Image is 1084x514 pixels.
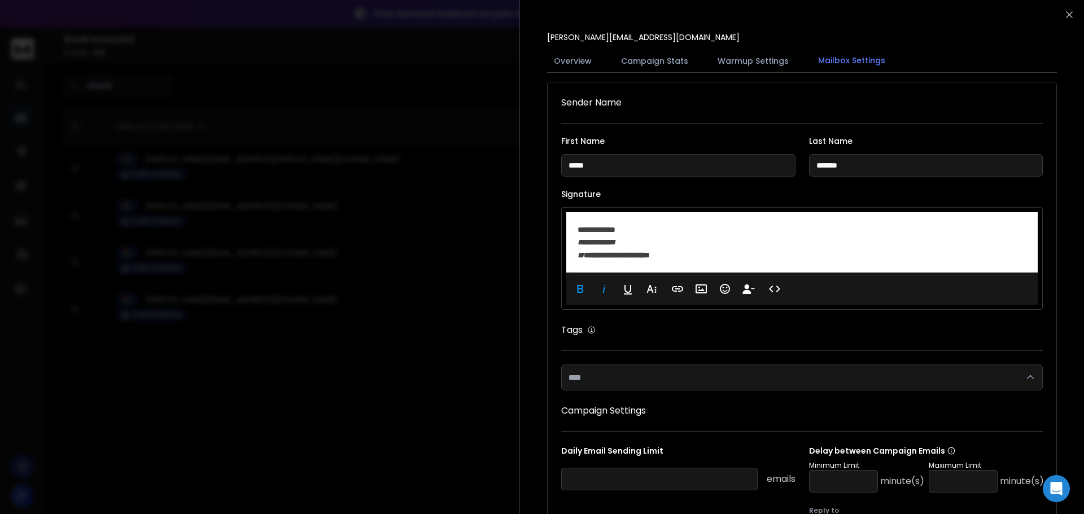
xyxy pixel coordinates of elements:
[561,445,795,461] p: Daily Email Sending Limit
[738,278,759,300] button: Insert Unsubscribe Link
[929,461,1044,470] p: Maximum Limit
[561,323,583,337] h1: Tags
[547,49,598,73] button: Overview
[614,49,695,73] button: Campaign Stats
[809,137,1043,145] label: Last Name
[767,472,795,486] p: emails
[711,49,795,73] button: Warmup Settings
[811,48,892,74] button: Mailbox Settings
[1043,475,1070,502] div: Open Intercom Messenger
[764,278,785,300] button: Code View
[1000,475,1044,488] p: minute(s)
[880,475,924,488] p: minute(s)
[561,96,1043,109] h1: Sender Name
[570,278,591,300] button: Bold (Ctrl+B)
[561,404,1043,418] h1: Campaign Settings
[561,190,1043,198] label: Signature
[547,32,740,43] p: [PERSON_NAME][EMAIL_ADDRESS][DOMAIN_NAME]
[593,278,615,300] button: Italic (Ctrl+I)
[561,137,795,145] label: First Name
[641,278,662,300] button: More Text
[809,445,1044,456] p: Delay between Campaign Emails
[714,278,736,300] button: Emoticons
[690,278,712,300] button: Insert Image (Ctrl+P)
[667,278,688,300] button: Insert Link (Ctrl+K)
[809,461,924,470] p: Minimum Limit
[617,278,639,300] button: Underline (Ctrl+U)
